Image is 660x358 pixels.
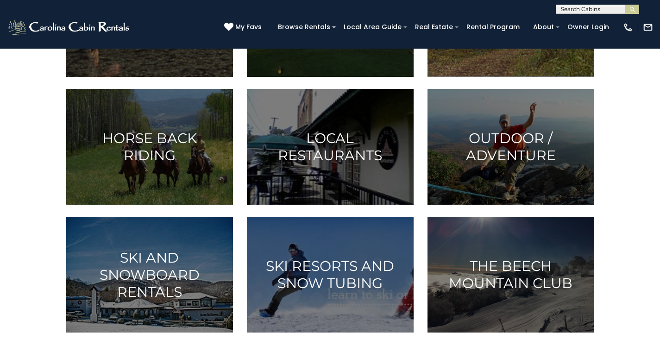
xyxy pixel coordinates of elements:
[235,22,262,32] span: My Favs
[439,258,583,292] h3: The Beech Mountain Club
[273,20,335,34] a: Browse Rentals
[66,217,233,333] a: Ski and Snowboard Rentals
[427,89,594,205] a: Outdoor / Adventure
[563,20,614,34] a: Owner Login
[66,89,233,205] a: Horse Back Riding
[78,130,221,164] h3: Horse Back Riding
[258,258,402,292] h3: Ski Resorts and Snow Tubing
[224,22,264,32] a: My Favs
[528,20,559,34] a: About
[462,20,524,34] a: Rental Program
[78,249,221,301] h3: Ski and Snowboard Rentals
[258,130,402,164] h3: Local Restaurants
[339,20,406,34] a: Local Area Guide
[410,20,458,34] a: Real Estate
[247,217,414,333] a: Ski Resorts and Snow Tubing
[7,18,132,37] img: White-1-2.png
[427,217,594,333] a: The Beech Mountain Club
[247,89,414,205] a: Local Restaurants
[643,22,653,32] img: mail-regular-white.png
[623,22,633,32] img: phone-regular-white.png
[439,130,583,164] h3: Outdoor / Adventure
